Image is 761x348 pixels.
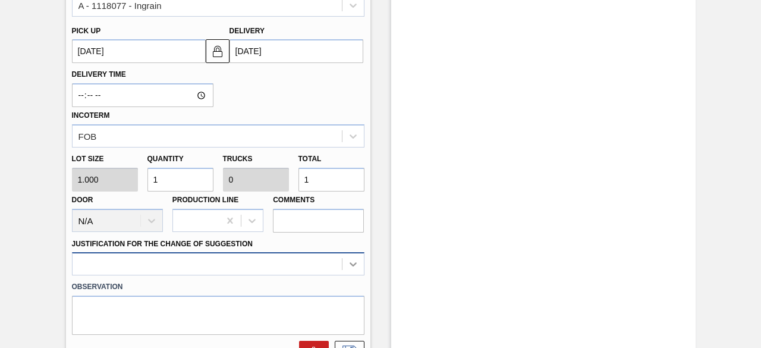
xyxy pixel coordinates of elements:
label: Delivery Time [72,66,213,83]
label: Production Line [172,196,238,204]
input: mm/dd/yyyy [229,39,363,63]
label: Justification for the Change of Suggestion [72,240,253,248]
label: Incoterm [72,111,110,120]
label: Total [298,155,322,163]
label: Delivery [229,27,265,35]
input: mm/dd/yyyy [72,39,206,63]
label: Quantity [147,155,184,163]
label: Lot size [72,151,138,168]
label: Pick up [72,27,101,35]
img: locked [210,44,225,58]
label: Door [72,196,93,204]
label: Observation [72,278,364,296]
label: Comments [273,192,364,209]
label: Trucks [223,155,253,163]
div: FOB [78,131,97,141]
button: locked [206,39,229,63]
